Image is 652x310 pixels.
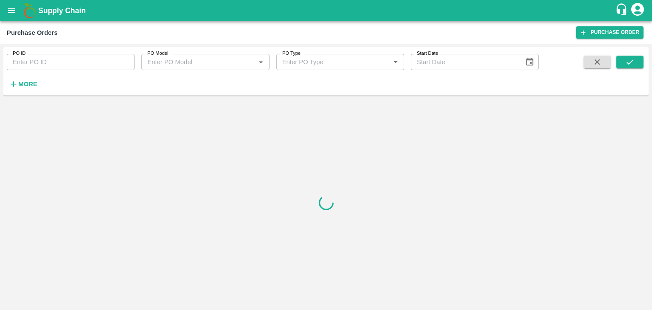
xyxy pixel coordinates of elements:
input: Enter PO ID [7,54,135,70]
button: open drawer [2,1,21,20]
div: Purchase Orders [7,27,58,38]
input: Enter PO Model [144,56,253,68]
img: logo [21,2,38,19]
label: PO ID [13,50,25,57]
input: Start Date [411,54,518,70]
strong: More [18,81,37,87]
button: More [7,77,39,91]
button: Open [255,56,266,68]
input: Enter PO Type [279,56,388,68]
a: Supply Chain [38,5,615,17]
button: Choose date [522,54,538,70]
label: Start Date [417,50,438,57]
b: Supply Chain [38,6,86,15]
label: PO Model [147,50,169,57]
button: Open [390,56,401,68]
div: customer-support [615,3,630,18]
label: PO Type [282,50,301,57]
a: Purchase Order [576,26,644,39]
div: account of current user [630,2,645,20]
